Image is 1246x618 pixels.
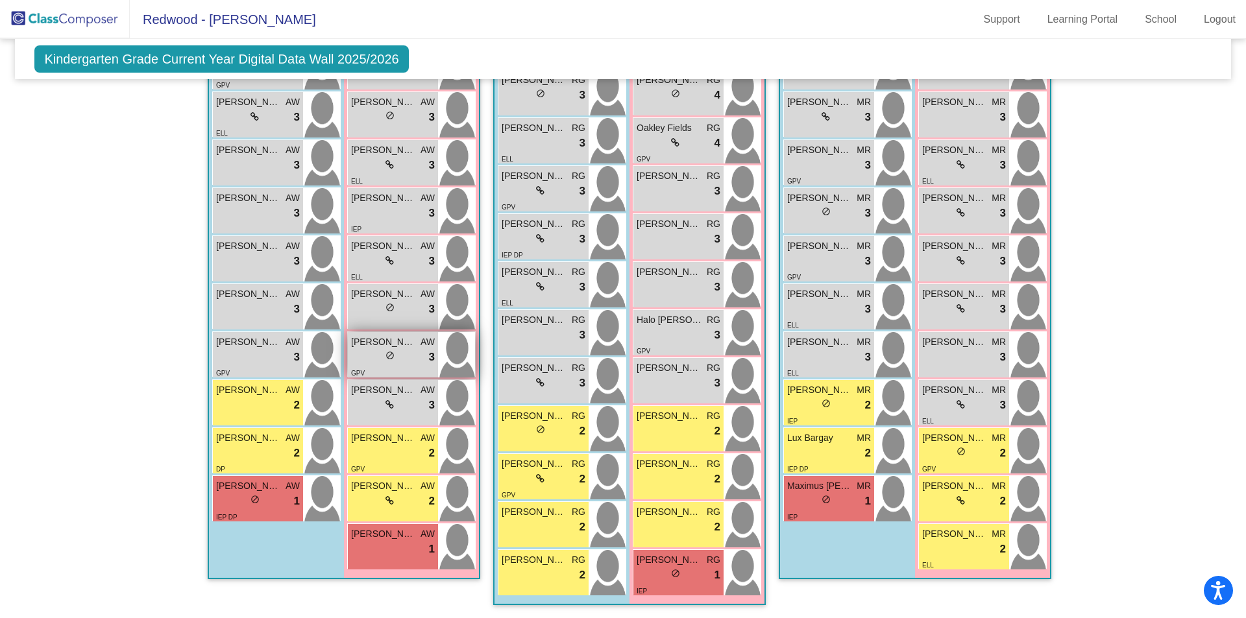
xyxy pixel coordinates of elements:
[216,466,225,473] span: DP
[502,217,567,231] span: [PERSON_NAME]
[580,471,585,488] span: 2
[351,479,416,493] span: [PERSON_NAME]
[865,205,871,222] span: 3
[572,553,585,567] span: RG
[502,300,513,307] span: ELL
[707,265,720,279] span: RG
[286,143,300,157] span: AW
[857,239,871,253] span: MR
[1193,9,1246,30] a: Logout
[637,73,702,87] span: [PERSON_NAME]
[787,370,799,377] span: ELL
[715,231,720,248] span: 3
[294,301,300,318] span: 3
[992,143,1006,157] span: MR
[429,349,435,366] span: 3
[572,505,585,519] span: RG
[294,493,300,510] span: 1
[922,418,934,425] span: ELL
[922,191,987,205] span: [PERSON_NAME]
[637,361,702,375] span: [PERSON_NAME]
[421,479,435,493] span: AW
[787,322,799,329] span: ELL
[787,418,798,425] span: IEP
[1000,541,1006,558] span: 2
[572,457,585,471] span: RG
[250,495,260,504] span: do_not_disturb_alt
[572,121,585,135] span: RG
[1000,397,1006,414] span: 3
[707,313,720,327] span: RG
[637,409,702,423] span: [PERSON_NAME]
[421,527,435,541] span: AW
[216,143,281,157] span: [PERSON_NAME]
[957,447,966,456] span: do_not_disturb_alt
[865,349,871,366] span: 3
[671,569,680,578] span: do_not_disturb_alt
[130,9,316,30] span: Redwood - [PERSON_NAME]
[637,265,702,279] span: [PERSON_NAME]
[992,431,1006,445] span: MR
[865,493,871,510] span: 1
[787,143,852,157] span: [PERSON_NAME]
[715,279,720,296] span: 3
[429,445,435,462] span: 2
[822,399,831,408] span: do_not_disturb_alt
[1000,445,1006,462] span: 2
[922,335,987,349] span: [PERSON_NAME]
[429,541,435,558] span: 1
[502,313,567,327] span: [PERSON_NAME]
[286,191,300,205] span: AW
[992,191,1006,205] span: MR
[536,89,545,98] span: do_not_disturb_alt
[216,95,281,109] span: [PERSON_NAME]
[351,335,416,349] span: [PERSON_NAME]
[572,361,585,375] span: RG
[715,135,720,152] span: 4
[580,567,585,584] span: 2
[216,130,228,137] span: ELL
[572,169,585,183] span: RG
[922,562,934,569] span: ELL
[421,143,435,157] span: AW
[787,431,852,445] span: Lux Bargay
[787,335,852,349] span: [PERSON_NAME]
[502,204,515,211] span: GPV
[865,157,871,174] span: 3
[865,445,871,462] span: 2
[421,287,435,301] span: AW
[580,279,585,296] span: 3
[637,169,702,183] span: [PERSON_NAME]
[502,505,567,519] span: [PERSON_NAME]
[421,383,435,397] span: AW
[857,191,871,205] span: MR
[580,375,585,392] span: 3
[286,287,300,301] span: AW
[715,471,720,488] span: 2
[421,191,435,205] span: AW
[707,73,720,87] span: RG
[351,527,416,541] span: [PERSON_NAME]
[502,457,567,471] span: [PERSON_NAME]
[787,287,852,301] span: [PERSON_NAME]
[580,519,585,536] span: 2
[429,397,435,414] span: 3
[707,457,720,471] span: RG
[707,505,720,519] span: RG
[715,375,720,392] span: 3
[707,553,720,567] span: RG
[922,479,987,493] span: [PERSON_NAME]
[502,265,567,279] span: [PERSON_NAME] [PERSON_NAME]
[429,301,435,318] span: 3
[351,287,416,301] span: [PERSON_NAME]
[857,95,871,109] span: MR
[351,431,416,445] span: [PERSON_NAME]
[787,383,852,397] span: [PERSON_NAME]
[351,383,416,397] span: [PERSON_NAME]
[922,287,987,301] span: [PERSON_NAME]
[580,183,585,200] span: 3
[580,327,585,344] span: 3
[351,466,365,473] span: GPV
[787,479,852,493] span: Maximus [PERSON_NAME]
[216,479,281,493] span: [PERSON_NAME]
